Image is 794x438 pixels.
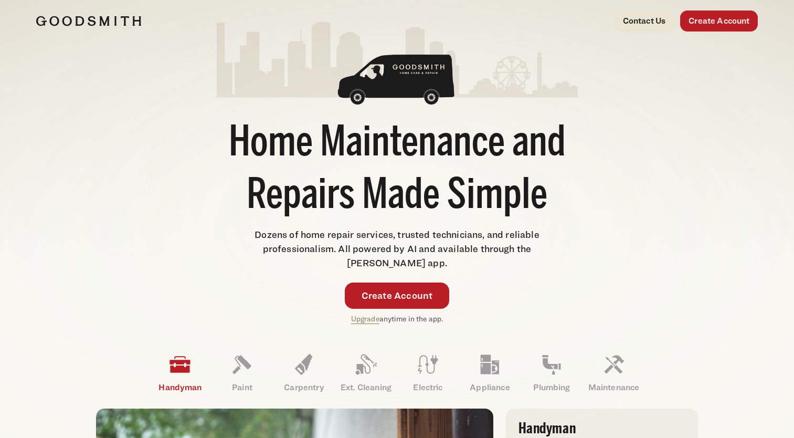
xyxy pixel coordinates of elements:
[217,118,578,223] h1: Home Maintenance and Repairs Made Simple
[36,16,141,26] img: Goodsmith
[255,229,539,268] span: Dozens of home repair services, trusted technicians, and reliable professionalism. All powered by...
[273,346,335,400] a: Carpentry
[351,313,443,325] p: anytime in the app.
[680,11,758,32] a: Create Account
[149,381,211,394] p: Handyman
[615,11,674,32] a: Contact Us
[335,346,397,400] a: Ext. Cleaning
[211,346,273,400] a: Paint
[518,421,685,436] h3: Handyman
[397,346,459,400] a: Electric
[521,346,583,400] a: Plumbing
[583,381,644,394] p: Maintenance
[273,381,335,394] p: Carpentry
[459,381,521,394] p: Appliance
[345,283,450,309] a: Create Account
[335,381,397,394] p: Ext. Cleaning
[459,346,521,400] a: Appliance
[149,346,211,400] a: Handyman
[397,381,459,394] p: Electric
[521,381,583,394] p: Plumbing
[211,381,273,394] p: Paint
[583,346,644,400] a: Maintenance
[351,314,379,323] a: Upgrade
